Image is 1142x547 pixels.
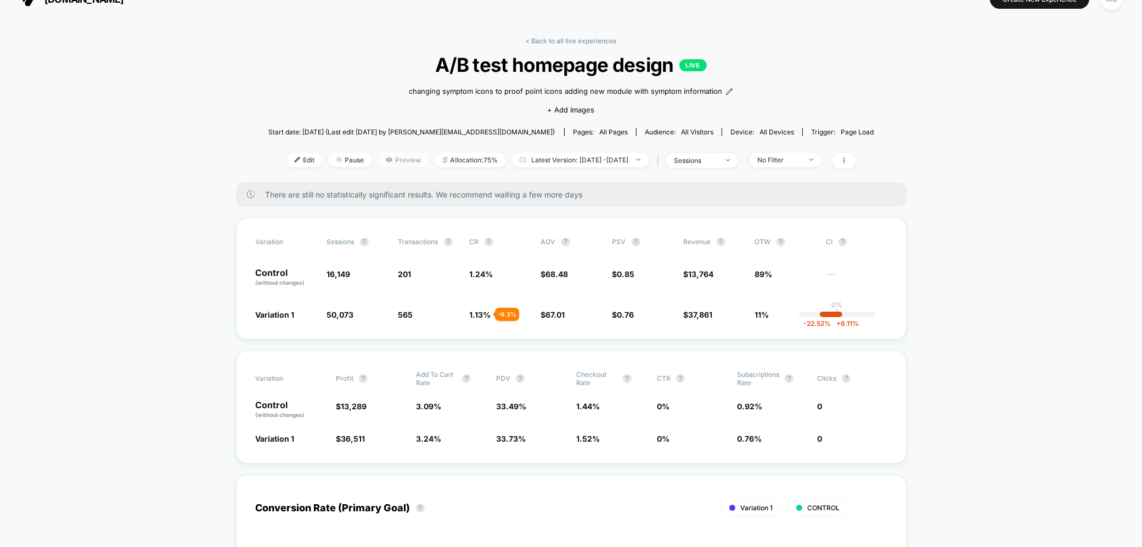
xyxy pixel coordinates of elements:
[256,411,305,418] span: (without changes)
[654,153,666,168] span: |
[737,434,762,443] span: 0.76 %
[777,238,785,246] button: ?
[674,156,718,165] div: sessions
[811,128,874,136] div: Trigger:
[717,238,725,246] button: ?
[416,402,441,411] span: 3.09 %
[470,269,493,279] span: 1.24 %
[495,308,519,321] div: - 9.3 %
[398,238,438,246] span: Transactions
[755,238,815,246] span: OTW
[817,434,822,443] span: 0
[299,53,843,76] span: A/B test homepage design
[826,271,887,287] span: ---
[341,434,365,443] span: 36,511
[573,128,628,136] div: Pages:
[256,370,316,387] span: Variation
[826,238,887,246] span: CI
[496,402,526,411] span: 33.49 %
[470,238,479,246] span: CR
[817,402,822,411] span: 0
[256,238,316,246] span: Variation
[623,374,632,383] button: ?
[295,157,300,162] img: edit
[286,153,323,167] span: Edit
[462,374,471,383] button: ?
[327,310,354,319] span: 50,073
[809,159,813,161] img: end
[722,128,802,136] span: Device:
[435,153,506,167] span: Allocation: 75%
[657,434,670,443] span: 0 %
[679,59,707,71] p: LIVE
[832,301,843,309] p: 0%
[684,310,713,319] span: $
[681,128,713,136] span: All Visitors
[444,238,453,246] button: ?
[577,434,600,443] span: 1.52 %
[803,319,831,328] span: -22.52 %
[327,269,351,279] span: 16,149
[341,402,367,411] span: 13,289
[516,374,525,383] button: ?
[546,310,565,319] span: 67.01
[842,374,851,383] button: ?
[839,238,847,246] button: ?
[676,374,685,383] button: ?
[398,269,412,279] span: 201
[617,310,634,319] span: 0.76
[684,238,711,246] span: Revenue
[485,238,493,246] button: ?
[520,157,526,162] img: calendar
[470,310,491,319] span: 1.13 %
[541,238,556,246] span: AOV
[645,128,713,136] div: Audience:
[741,504,773,512] span: Variation 1
[755,310,769,319] span: 11%
[256,434,295,443] span: Variation 1
[831,319,859,328] span: 6.11 %
[416,370,457,387] span: Add To Cart Rate
[360,238,369,246] button: ?
[256,279,305,286] span: (without changes)
[726,159,730,161] img: end
[785,374,794,383] button: ?
[808,504,840,512] span: CONTROL
[546,269,569,279] span: 68.48
[496,434,526,443] span: 33.73 %
[617,269,635,279] span: 0.85
[577,402,600,411] span: 1.44 %
[409,86,723,97] span: changing symptom icons to proof point icons adding new module with symptom information
[256,268,316,287] p: Control
[416,504,425,512] button: ?
[266,190,885,199] span: There are still no statistically significant results. We recommend waiting a few more days
[336,434,365,443] span: $
[612,310,634,319] span: $
[817,374,836,382] span: Clicks
[760,128,794,136] span: all devices
[612,269,635,279] span: $
[327,238,355,246] span: Sessions
[548,105,595,114] span: + Add Images
[398,310,413,319] span: 565
[612,238,626,246] span: PSV
[541,310,565,319] span: $
[657,374,671,382] span: CTR
[541,269,569,279] span: $
[256,401,325,419] p: Control
[336,402,367,411] span: $
[757,156,801,164] div: No Filter
[256,310,295,319] span: Variation 1
[637,159,640,161] img: end
[632,238,640,246] button: ?
[268,128,555,136] span: Start date: [DATE] (Last edit [DATE] by [PERSON_NAME][EMAIL_ADDRESS][DOMAIN_NAME])
[737,370,779,387] span: Subscriptions Rate
[737,402,762,411] span: 0.92 %
[416,434,441,443] span: 3.24 %
[359,374,368,383] button: ?
[684,269,714,279] span: $
[336,374,353,382] span: Profit
[526,37,617,45] a: < Back to all live experiences
[328,153,372,167] span: Pause
[689,310,713,319] span: 37,861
